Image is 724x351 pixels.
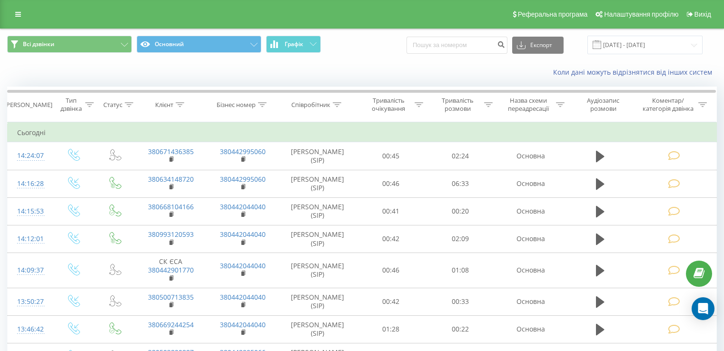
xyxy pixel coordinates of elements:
[426,288,495,315] td: 00:33
[426,253,495,288] td: 01:08
[155,101,173,109] div: Клієнт
[220,292,266,302] a: 380442044040
[604,10,678,18] span: Налаштування профілю
[426,170,495,197] td: 06:33
[357,225,426,253] td: 00:42
[148,320,194,329] a: 380669244254
[220,202,266,211] a: 380442044040
[279,315,357,343] td: [PERSON_NAME] (SIP)
[148,292,194,302] a: 380500713835
[357,253,426,288] td: 00:46
[60,97,82,113] div: Тип дзвінка
[17,261,42,280] div: 14:09:37
[426,142,495,170] td: 02:24
[279,142,357,170] td: [PERSON_NAME] (SIP)
[220,175,266,184] a: 380442995060
[285,41,303,48] span: Графік
[495,288,566,315] td: Основна
[279,197,357,225] td: [PERSON_NAME] (SIP)
[148,202,194,211] a: 380668104166
[4,101,52,109] div: [PERSON_NAME]
[553,68,717,77] a: Коли дані можуть відрізнятися вiд інших систем
[266,36,321,53] button: Графік
[518,10,588,18] span: Реферальна програма
[148,230,194,239] a: 380993120593
[426,197,495,225] td: 00:20
[135,253,207,288] td: СК ЄСА
[426,225,495,253] td: 02:09
[17,146,42,165] div: 14:24:07
[504,97,554,113] div: Назва схеми переадресації
[17,320,42,339] div: 13:46:42
[575,97,631,113] div: Аудіозапис розмови
[17,175,42,193] div: 14:16:28
[17,230,42,248] div: 14:12:01
[220,147,266,156] a: 380442995060
[512,37,564,54] button: Експорт
[17,292,42,311] div: 13:50:27
[692,297,714,320] div: Open Intercom Messenger
[357,197,426,225] td: 00:41
[8,123,717,142] td: Сьогодні
[7,36,132,53] button: Всі дзвінки
[357,315,426,343] td: 01:28
[148,175,194,184] a: 380634148720
[640,97,696,113] div: Коментар/категорія дзвінка
[407,37,507,54] input: Пошук за номером
[495,315,566,343] td: Основна
[495,170,566,197] td: Основна
[220,230,266,239] a: 380442044040
[357,142,426,170] td: 00:45
[365,97,413,113] div: Тривалість очікування
[279,170,357,197] td: [PERSON_NAME] (SIP)
[495,142,566,170] td: Основна
[426,315,495,343] td: 00:22
[148,265,194,274] a: 380442901770
[291,101,330,109] div: Співробітник
[694,10,711,18] span: Вихід
[17,202,42,221] div: 14:15:53
[434,97,482,113] div: Тривалість розмови
[495,197,566,225] td: Основна
[279,288,357,315] td: [PERSON_NAME] (SIP)
[220,261,266,270] a: 380442044040
[148,147,194,156] a: 380671436385
[357,170,426,197] td: 00:46
[279,225,357,253] td: [PERSON_NAME] (SIP)
[23,40,54,48] span: Всі дзвінки
[103,101,122,109] div: Статус
[279,253,357,288] td: [PERSON_NAME] (SIP)
[220,320,266,329] a: 380442044040
[495,225,566,253] td: Основна
[137,36,261,53] button: Основний
[495,253,566,288] td: Основна
[357,288,426,315] td: 00:42
[217,101,256,109] div: Бізнес номер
